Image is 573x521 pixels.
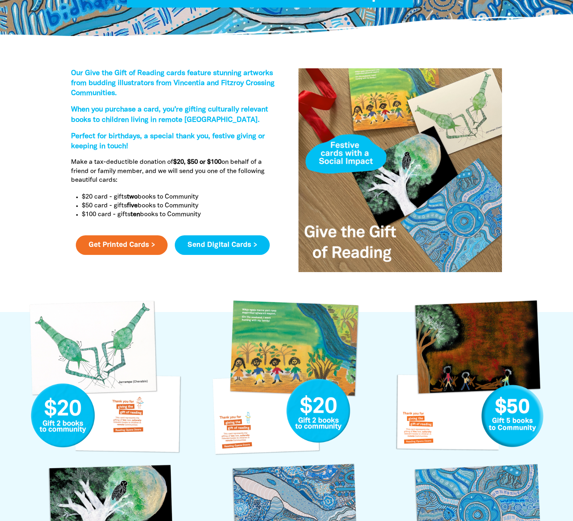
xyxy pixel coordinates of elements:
p: $50 card - gifts books to Community [82,201,275,210]
span: Our Give the Gift of Reading cards feature stunning artworks from budding illustrators from Vince... [71,70,275,97]
strong: ten [130,212,140,217]
strong: five [127,203,138,209]
strong: $20, $50 or $100 [173,159,221,165]
p: $20 card - gifts books to Community [82,193,275,201]
span: Perfect for birthdays, a special thank you, festive giving or keeping in touch! [71,133,265,150]
a: Get Printed Cards > [76,235,168,255]
a: Send Digital Cards > [175,235,270,255]
p: Make a tax-deductible donation of on behalf of a friend or family member, and we will send you on... [71,158,275,185]
p: $100 card - gifts books to Community [82,210,275,219]
span: When you purchase a card, you’re gifting culturally relevant books to children living in remote [... [71,106,268,123]
strong: two [127,194,138,200]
